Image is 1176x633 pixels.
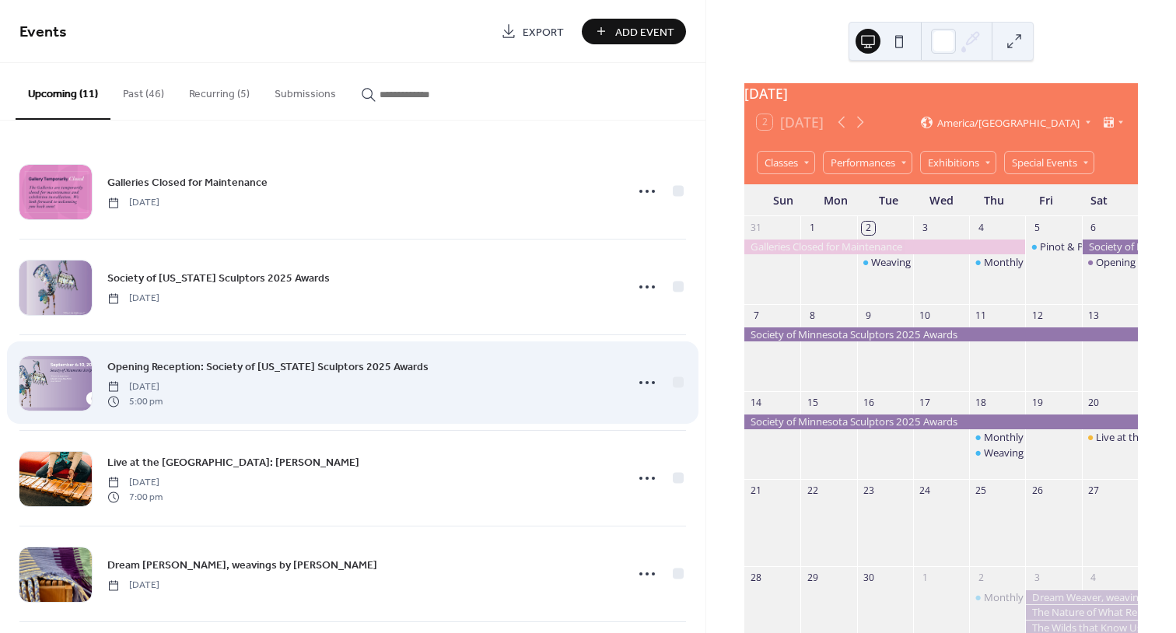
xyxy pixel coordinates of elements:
[744,83,1138,103] div: [DATE]
[1087,484,1100,497] div: 27
[806,572,819,585] div: 29
[107,359,429,376] span: Opening Reception: Society of [US_STATE] Sculptors 2025 Awards
[750,222,763,235] div: 31
[975,309,988,322] div: 11
[975,222,988,235] div: 4
[750,484,763,497] div: 21
[810,184,863,216] div: Mon
[1082,430,1138,444] div: Live at the Carnegie: Nyttu Chongo
[582,19,686,44] button: Add Event
[968,184,1020,216] div: Thu
[107,476,163,490] span: [DATE]
[969,430,1025,444] div: Monthly Kids Art Class!
[919,484,932,497] div: 24
[806,222,819,235] div: 1
[857,255,913,269] div: Weaving Sound - Sound Healing Experience
[862,397,875,410] div: 16
[107,453,359,471] a: Live at the [GEOGRAPHIC_DATA]: [PERSON_NAME]
[1031,572,1044,585] div: 3
[862,222,875,235] div: 2
[969,255,1025,269] div: Monthly Fiber Arts Group
[1020,184,1073,216] div: Fri
[862,572,875,585] div: 30
[1025,240,1081,254] div: Pinot & Paint
[107,271,330,287] span: Society of [US_STATE] Sculptors 2025 Awards
[937,117,1080,128] span: America/[GEOGRAPHIC_DATA]
[107,380,163,394] span: [DATE]
[1031,222,1044,235] div: 5
[107,358,429,376] a: Opening Reception: Society of [US_STATE] Sculptors 2025 Awards
[1031,309,1044,322] div: 12
[1040,240,1101,254] div: Pinot & Paint
[915,184,968,216] div: Wed
[919,309,932,322] div: 10
[107,579,159,593] span: [DATE]
[969,590,1025,604] div: Monthly Fiber Arts Group
[975,572,988,585] div: 2
[862,309,875,322] div: 9
[919,222,932,235] div: 3
[744,327,1138,341] div: Society of Minnesota Sculptors 2025 Awards
[262,63,348,118] button: Submissions
[177,63,262,118] button: Recurring (5)
[984,430,1090,444] div: Monthly Kids Art Class!
[107,173,268,191] a: Galleries Closed for Maintenance
[1082,255,1138,269] div: Opening Reception: Society of Minnesota Sculptors 2025 Awards
[1087,309,1100,322] div: 13
[489,19,576,44] a: Export
[1087,397,1100,410] div: 20
[16,63,110,120] button: Upcoming (11)
[806,397,819,410] div: 15
[523,24,564,40] span: Export
[107,455,359,471] span: Live at the [GEOGRAPHIC_DATA]: [PERSON_NAME]
[1073,184,1125,216] div: Sat
[744,240,1025,254] div: Galleries Closed for Maintenance
[750,572,763,585] div: 28
[750,397,763,410] div: 14
[984,590,1103,604] div: Monthly Fiber Arts Group
[107,558,377,574] span: Dream [PERSON_NAME], weavings by [PERSON_NAME]
[757,184,810,216] div: Sun
[107,292,159,306] span: [DATE]
[862,484,875,497] div: 23
[1025,605,1138,619] div: The Nature of What Remains, encaustic & mixed media artwork by Deb Whiteoak Groebner
[919,572,932,585] div: 1
[1087,222,1100,235] div: 6
[110,63,177,118] button: Past (46)
[107,556,377,574] a: Dream [PERSON_NAME], weavings by [PERSON_NAME]
[107,490,163,504] span: 7:00 pm
[984,255,1103,269] div: Monthly Fiber Arts Group
[871,255,1072,269] div: Weaving Sound - Sound Healing Experience
[919,397,932,410] div: 17
[750,309,763,322] div: 7
[1031,484,1044,497] div: 26
[1087,572,1100,585] div: 4
[975,484,988,497] div: 25
[19,17,67,47] span: Events
[107,196,159,210] span: [DATE]
[744,414,1138,428] div: Society of Minnesota Sculptors 2025 Awards
[863,184,915,216] div: Tue
[615,24,674,40] span: Add Event
[1082,240,1138,254] div: Society of Minnesota Sculptors 2025 Awards
[1031,397,1044,410] div: 19
[107,269,330,287] a: Society of [US_STATE] Sculptors 2025 Awards
[806,484,819,497] div: 22
[107,394,163,408] span: 5:00 pm
[806,309,819,322] div: 8
[969,446,1025,460] div: Weaving Sound - Sound Healing Experience
[1025,590,1138,604] div: Dream Weaver, weavings by Lisa Thomê
[107,175,268,191] span: Galleries Closed for Maintenance
[975,397,988,410] div: 18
